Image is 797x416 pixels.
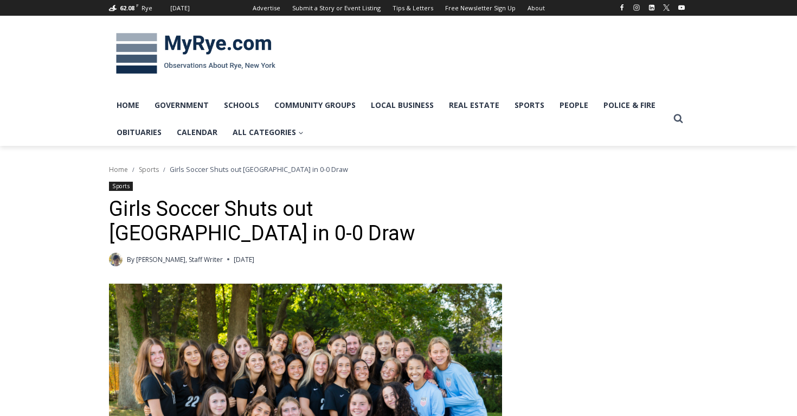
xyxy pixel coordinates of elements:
nav: Primary Navigation [109,92,669,146]
h1: Girls Soccer Shuts out [GEOGRAPHIC_DATA] in 0-0 Draw [109,197,502,246]
div: [DATE] [170,3,190,13]
span: All Categories [233,126,304,138]
span: By [127,254,134,265]
a: Local Business [363,92,441,119]
nav: Breadcrumbs [109,164,502,175]
a: [PERSON_NAME], Staff Writer [136,255,223,264]
a: Sports [507,92,552,119]
img: MyRye.com [109,25,282,82]
time: [DATE] [234,254,254,265]
a: X [660,1,673,14]
a: Calendar [169,119,225,146]
a: Instagram [630,1,643,14]
button: View Search Form [669,109,688,129]
a: All Categories [225,119,311,146]
a: People [552,92,596,119]
a: Real Estate [441,92,507,119]
img: (PHOTO: MyRye.com 2024 Head Intern, Editor and now Staff Writer Charlie Morris. Contributed.)Char... [109,253,123,266]
a: Community Groups [267,92,363,119]
a: Facebook [615,1,628,14]
a: YouTube [675,1,688,14]
a: Sports [139,165,159,174]
a: Author image [109,253,123,266]
span: 62.08 [120,4,134,12]
span: Girls Soccer Shuts out [GEOGRAPHIC_DATA] in 0-0 Draw [170,164,348,174]
a: Home [109,165,128,174]
a: Government [147,92,216,119]
a: Home [109,92,147,119]
a: Obituaries [109,119,169,146]
span: / [163,166,165,174]
span: / [132,166,134,174]
a: Linkedin [645,1,658,14]
a: Sports [109,182,133,191]
a: Police & Fire [596,92,663,119]
a: Schools [216,92,267,119]
div: Rye [142,3,152,13]
span: F [136,2,139,8]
